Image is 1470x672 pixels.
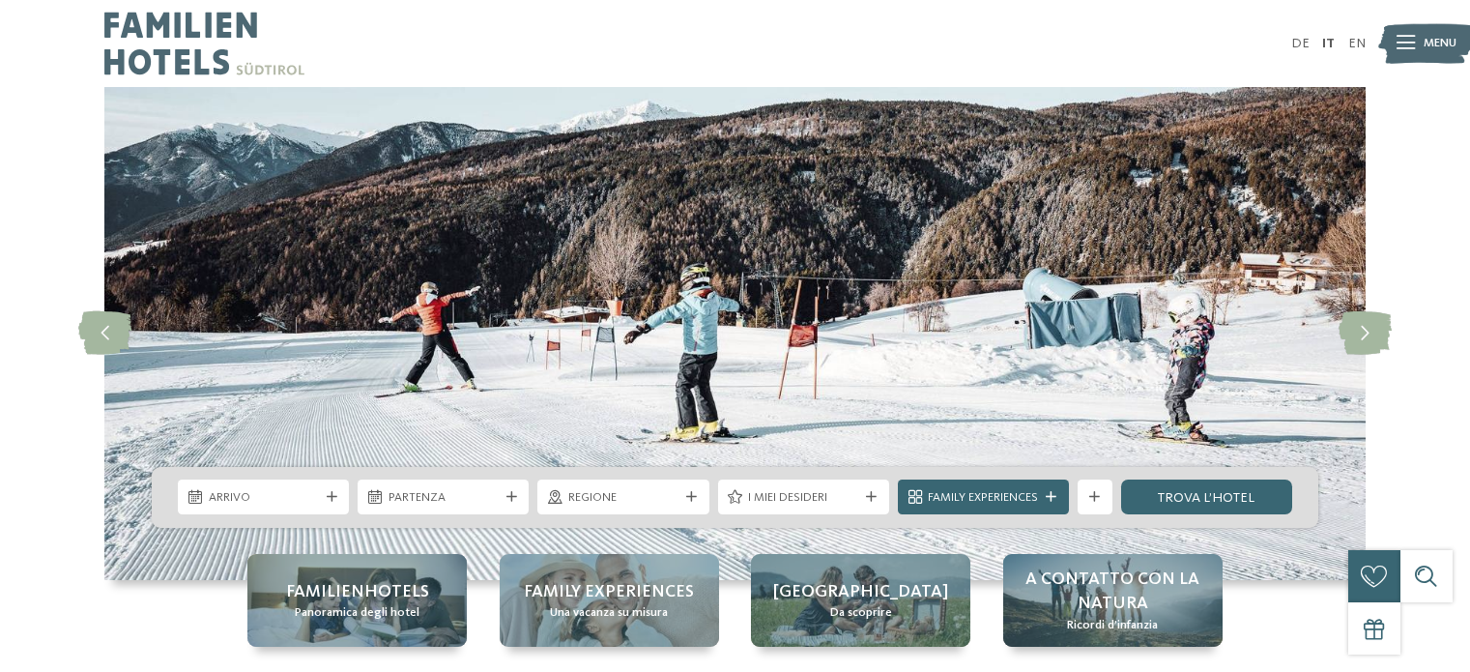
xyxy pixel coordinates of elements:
[1348,37,1366,50] a: EN
[568,489,678,507] span: Regione
[550,604,668,622] span: Una vacanza su misura
[1322,37,1335,50] a: IT
[295,604,419,622] span: Panoramica degli hotel
[500,554,719,647] a: Hotel sulle piste da sci per bambini: divertimento senza confini Family experiences Una vacanza s...
[773,580,948,604] span: [GEOGRAPHIC_DATA]
[928,489,1038,507] span: Family Experiences
[389,489,499,507] span: Partenza
[104,87,1366,580] img: Hotel sulle piste da sci per bambini: divertimento senza confini
[1067,617,1158,634] span: Ricordi d’infanzia
[247,554,467,647] a: Hotel sulle piste da sci per bambini: divertimento senza confini Familienhotels Panoramica degli ...
[1291,37,1310,50] a: DE
[209,489,319,507] span: Arrivo
[1121,480,1292,514] a: trova l’hotel
[1003,554,1223,647] a: Hotel sulle piste da sci per bambini: divertimento senza confini A contatto con la natura Ricordi...
[751,554,970,647] a: Hotel sulle piste da sci per bambini: divertimento senza confini [GEOGRAPHIC_DATA] Da scoprire
[286,580,429,604] span: Familienhotels
[1021,568,1205,616] span: A contatto con la natura
[524,580,694,604] span: Family experiences
[830,604,892,622] span: Da scoprire
[1424,35,1456,52] span: Menu
[748,489,858,507] span: I miei desideri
